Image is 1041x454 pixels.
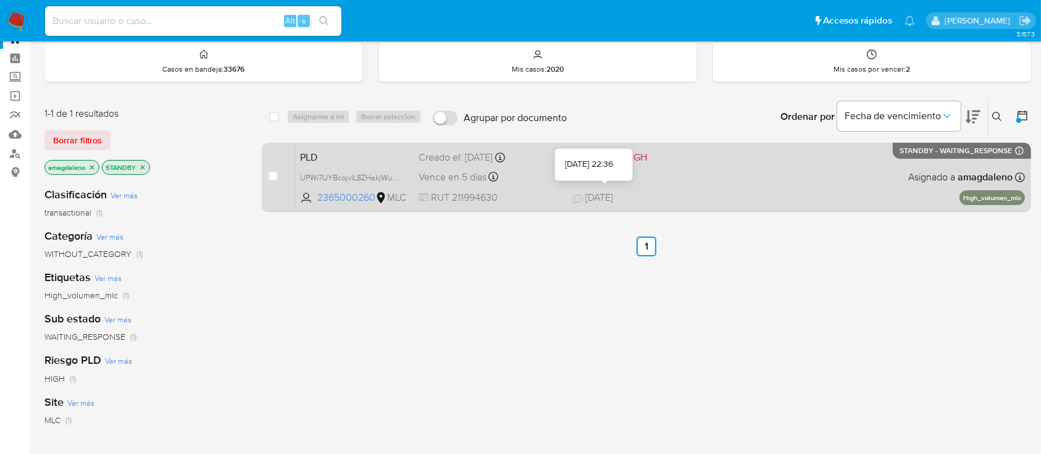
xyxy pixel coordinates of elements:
span: s [302,15,306,27]
a: Salir [1019,14,1032,27]
div: [DATE] 22:36 [565,159,613,171]
span: Accesos rápidos [823,14,892,27]
p: aline.magdaleno@mercadolibre.com [945,15,1014,27]
span: Alt [285,15,295,27]
a: Notificaciones [905,15,915,26]
input: Buscar usuario o caso... [45,13,341,29]
button: search-icon [311,12,337,30]
span: 3.157.3 [1016,29,1035,39]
